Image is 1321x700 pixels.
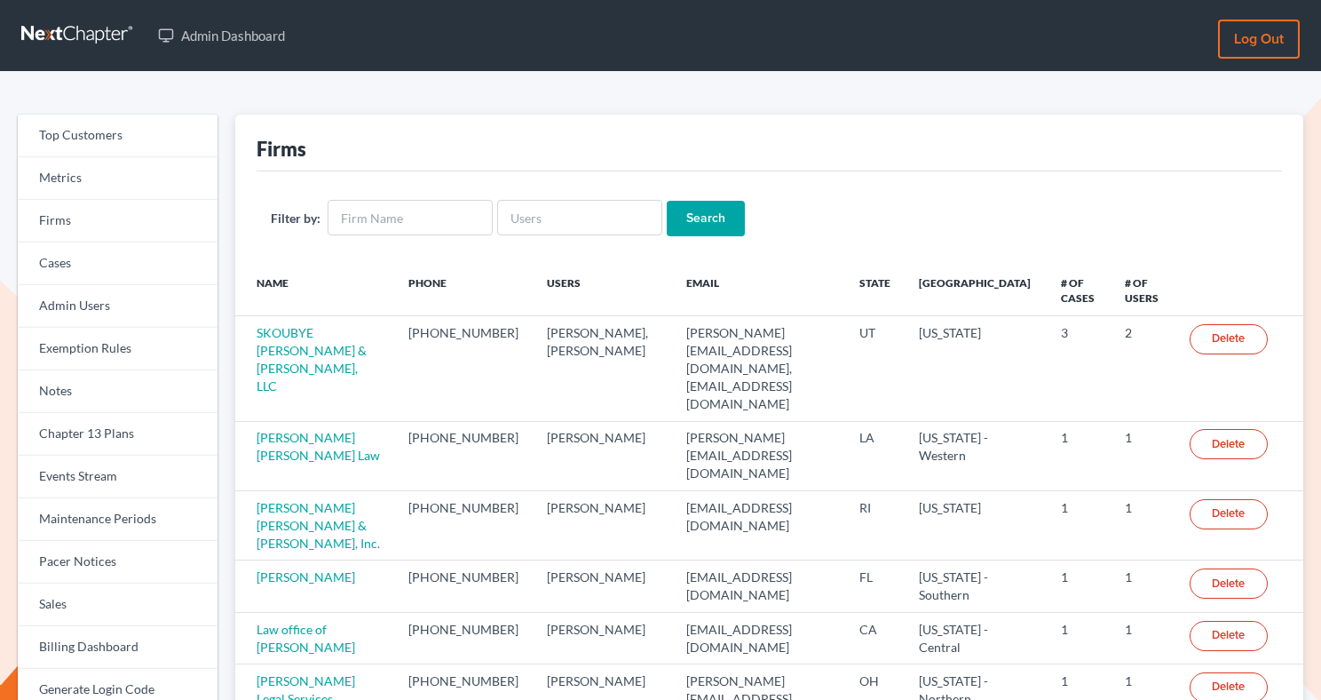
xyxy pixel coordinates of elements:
[394,316,533,421] td: [PHONE_NUMBER]
[845,491,905,561] td: RI
[845,265,905,316] th: State
[672,316,846,421] td: [PERSON_NAME][EMAIL_ADDRESS][DOMAIN_NAME], [EMAIL_ADDRESS][DOMAIN_NAME]
[905,421,1046,490] td: [US_STATE] - Western
[394,421,533,490] td: [PHONE_NUMBER]
[672,421,846,490] td: [PERSON_NAME][EMAIL_ADDRESS][DOMAIN_NAME]
[905,316,1046,421] td: [US_STATE]
[18,200,218,243] a: Firms
[672,491,846,561] td: [EMAIL_ADDRESS][DOMAIN_NAME]
[1111,265,1175,316] th: # of Users
[18,328,218,370] a: Exemption Rules
[845,612,905,664] td: CA
[394,491,533,561] td: [PHONE_NUMBER]
[497,200,662,235] input: Users
[1047,316,1111,421] td: 3
[1047,491,1111,561] td: 1
[271,209,320,227] label: Filter by:
[905,612,1046,664] td: [US_STATE] - Central
[533,612,672,664] td: [PERSON_NAME]
[667,201,745,236] input: Search
[1111,561,1175,612] td: 1
[18,584,218,626] a: Sales
[905,265,1046,316] th: [GEOGRAPHIC_DATA]
[845,561,905,612] td: FL
[672,561,846,612] td: [EMAIL_ADDRESS][DOMAIN_NAME]
[1190,429,1268,459] a: Delete
[394,612,533,664] td: [PHONE_NUMBER]
[394,561,533,612] td: [PHONE_NUMBER]
[1190,324,1268,354] a: Delete
[905,561,1046,612] td: [US_STATE] - Southern
[18,456,218,498] a: Events Stream
[533,561,672,612] td: [PERSON_NAME]
[394,265,533,316] th: Phone
[1047,421,1111,490] td: 1
[1047,561,1111,612] td: 1
[257,136,306,162] div: Firms
[1111,612,1175,664] td: 1
[1111,491,1175,561] td: 1
[257,622,355,655] a: Law office of [PERSON_NAME]
[672,612,846,664] td: [EMAIL_ADDRESS][DOMAIN_NAME]
[18,498,218,541] a: Maintenance Periods
[257,569,355,585] a: [PERSON_NAME]
[18,243,218,285] a: Cases
[18,413,218,456] a: Chapter 13 Plans
[18,157,218,200] a: Metrics
[235,265,394,316] th: Name
[533,265,672,316] th: Users
[18,285,218,328] a: Admin Users
[845,421,905,490] td: LA
[18,541,218,584] a: Pacer Notices
[1047,265,1111,316] th: # of Cases
[845,316,905,421] td: UT
[257,500,380,551] a: [PERSON_NAME] [PERSON_NAME] & [PERSON_NAME], Inc.
[533,421,672,490] td: [PERSON_NAME]
[905,491,1046,561] td: [US_STATE]
[1111,421,1175,490] td: 1
[18,115,218,157] a: Top Customers
[257,430,380,463] a: [PERSON_NAME] [PERSON_NAME] Law
[18,370,218,413] a: Notes
[18,626,218,669] a: Billing Dashboard
[1190,621,1268,651] a: Delete
[672,265,846,316] th: Email
[533,491,672,561] td: [PERSON_NAME]
[1047,612,1111,664] td: 1
[328,200,493,235] input: Firm Name
[1111,316,1175,421] td: 2
[533,316,672,421] td: [PERSON_NAME], [PERSON_NAME]
[149,20,294,52] a: Admin Dashboard
[1190,569,1268,599] a: Delete
[1218,20,1300,59] a: Log out
[257,325,367,394] a: SKOUBYE [PERSON_NAME] & [PERSON_NAME], LLC
[1190,499,1268,529] a: Delete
